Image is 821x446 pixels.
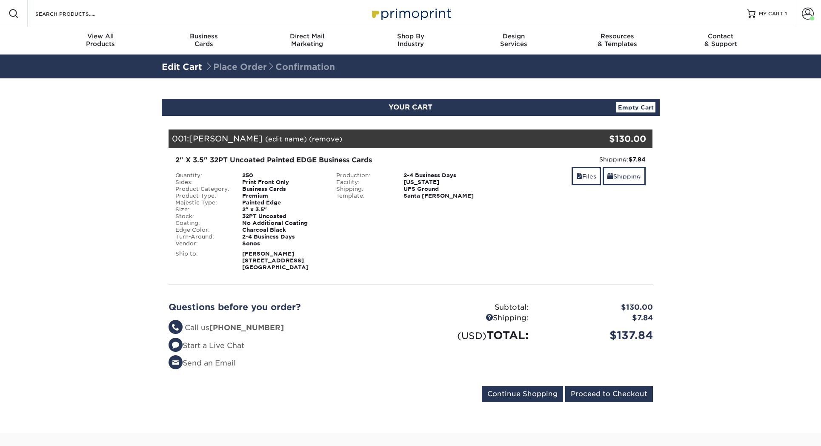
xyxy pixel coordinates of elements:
[236,206,330,213] div: 2" x 3.5"
[330,186,397,193] div: Shipping:
[169,302,404,312] h2: Questions before you order?
[411,327,535,343] div: TOTAL:
[616,102,655,112] a: Empty Cart
[49,32,152,40] span: View All
[169,233,236,240] div: Turn-Around:
[169,206,236,213] div: Size:
[169,186,236,193] div: Product Category:
[397,179,491,186] div: [US_STATE]
[759,10,783,17] span: MY CART
[498,155,646,164] div: Shipping:
[236,186,330,193] div: Business Cards
[669,27,772,55] a: Contact& Support
[566,32,669,40] span: Resources
[152,32,255,48] div: Cards
[411,313,535,324] div: Shipping:
[669,32,772,40] span: Contact
[236,227,330,233] div: Charcoal Black
[169,341,244,350] a: Start a Live Chat
[629,156,646,163] strong: $7.84
[359,27,462,55] a: Shop ByIndustry
[572,132,647,145] div: $130.00
[462,32,566,40] span: Design
[236,179,330,186] div: Print Front Only
[169,227,236,233] div: Edge Color:
[152,32,255,40] span: Business
[535,327,659,343] div: $137.84
[265,135,307,143] a: (edit name)
[397,193,491,199] div: Santa [PERSON_NAME]
[255,27,359,55] a: Direct MailMarketing
[34,9,117,19] input: SEARCH PRODUCTS.....
[603,167,646,185] a: Shipping
[462,27,566,55] a: DesignServices
[236,193,330,199] div: Premium
[49,32,152,48] div: Products
[169,359,236,367] a: Send an Email
[189,134,263,143] span: [PERSON_NAME]
[572,167,601,185] a: Files
[169,213,236,220] div: Stock:
[359,32,462,40] span: Shop By
[236,172,330,179] div: 250
[457,330,486,341] small: (USD)
[169,220,236,227] div: Coating:
[169,250,236,271] div: Ship to:
[462,32,566,48] div: Services
[169,172,236,179] div: Quantity:
[236,233,330,240] div: 2-4 Business Days
[169,199,236,206] div: Majestic Type:
[565,386,653,402] input: Proceed to Checkout
[175,155,485,165] div: 2" X 3.5" 32PT Uncoated Painted EDGE Business Cards
[169,240,236,247] div: Vendor:
[359,32,462,48] div: Industry
[236,213,330,220] div: 32PT Uncoated
[411,302,535,313] div: Subtotal:
[535,313,659,324] div: $7.84
[169,193,236,199] div: Product Type:
[236,240,330,247] div: Sonos
[209,323,284,332] strong: [PHONE_NUMBER]
[162,62,202,72] a: Edit Cart
[785,11,787,17] span: 1
[535,302,659,313] div: $130.00
[330,193,397,199] div: Template:
[49,27,152,55] a: View AllProducts
[566,27,669,55] a: Resources& Templates
[576,173,582,180] span: files
[482,386,563,402] input: Continue Shopping
[169,179,236,186] div: Sides:
[309,135,342,143] a: (remove)
[566,32,669,48] div: & Templates
[397,186,491,193] div: UPS Ground
[255,32,359,48] div: Marketing
[255,32,359,40] span: Direct Mail
[330,172,397,179] div: Production:
[236,220,330,227] div: No Additional Coating
[669,32,772,48] div: & Support
[236,199,330,206] div: Painted Edge
[242,250,309,270] strong: [PERSON_NAME] [STREET_ADDRESS] [GEOGRAPHIC_DATA]
[389,103,432,111] span: YOUR CART
[368,4,453,23] img: Primoprint
[152,27,255,55] a: BusinessCards
[397,172,491,179] div: 2-4 Business Days
[607,173,613,180] span: shipping
[205,62,335,72] span: Place Order Confirmation
[169,322,404,334] li: Call us
[330,179,397,186] div: Facility:
[169,129,572,148] div: 001:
